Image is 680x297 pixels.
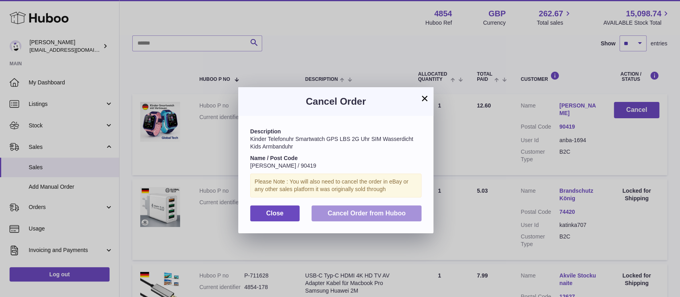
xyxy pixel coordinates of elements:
span: Cancel Order from Huboo [327,210,406,217]
span: [PERSON_NAME] / 90419 [250,162,316,169]
span: Close [266,210,284,217]
button: Cancel Order from Huboo [312,205,421,222]
button: × [420,94,429,103]
h3: Cancel Order [250,95,421,108]
strong: Description [250,128,281,135]
span: Kinder Telefonuhr Smartwatch GPS LBS 2G Uhr SIM Wasserdicht Kids Armbanduhr [250,136,413,150]
button: Close [250,205,300,222]
div: Please Note : You will also need to cancel the order in eBay or any other sales platform it was o... [250,174,421,197]
strong: Name / Post Code [250,155,298,161]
